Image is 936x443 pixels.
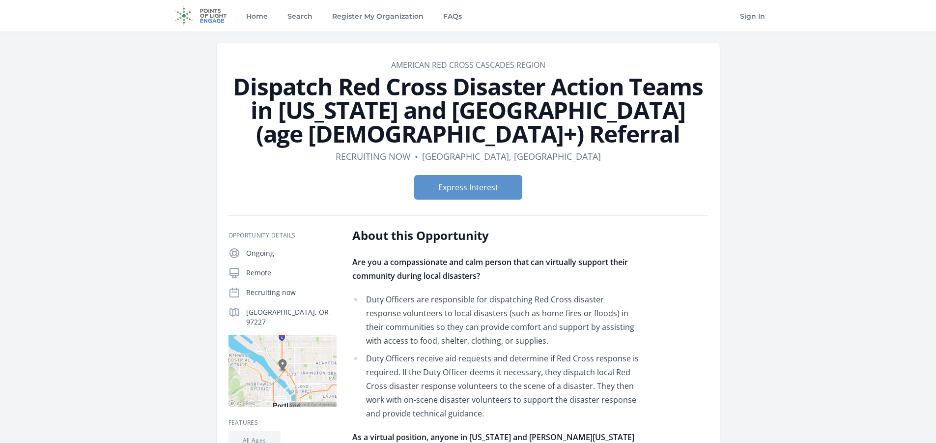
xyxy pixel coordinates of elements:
[228,232,337,239] h3: Opportunity Details
[414,175,522,200] button: Express Interest
[352,352,640,420] li: Duty Officers receive aid requests and determine if Red Cross response is required. If the Duty O...
[352,293,640,348] li: Duty Officers are responsible for dispatching Red Cross disaster response volunteers to local dis...
[422,149,601,163] dd: [GEOGRAPHIC_DATA], [GEOGRAPHIC_DATA]
[336,149,411,163] dd: Recruiting now
[415,149,418,163] div: •
[246,248,337,258] p: Ongoing
[352,228,640,243] h2: About this Opportunity
[352,257,628,281] strong: Are you a compassionate and calm person that can virtually support their community during local d...
[228,75,708,146] h1: Dispatch Red Cross Disaster Action Teams in [US_STATE] and [GEOGRAPHIC_DATA] (age [DEMOGRAPHIC_DA...
[246,268,337,278] p: Remote
[246,307,337,327] p: [GEOGRAPHIC_DATA], OR 97227
[228,419,337,427] h3: Features
[228,335,337,407] img: Map
[246,288,337,297] p: Recruiting now
[391,59,545,70] a: American Red Cross Cascades Region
